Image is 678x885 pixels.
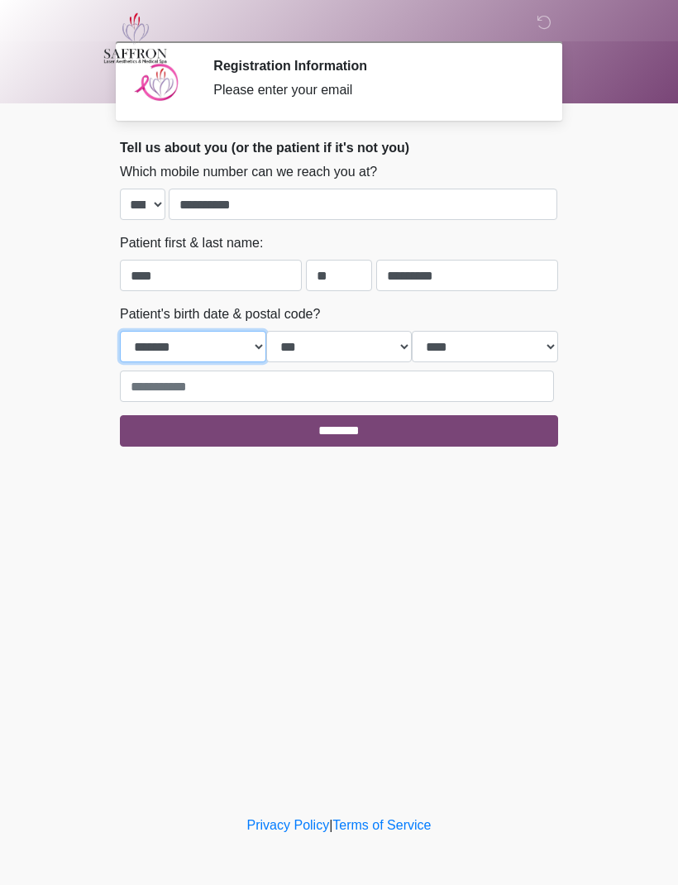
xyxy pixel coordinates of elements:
[332,818,431,832] a: Terms of Service
[120,140,558,155] h2: Tell us about you (or the patient if it's not you)
[132,58,182,108] img: Agent Avatar
[329,818,332,832] a: |
[120,233,263,253] label: Patient first & last name:
[103,12,168,64] img: Saffron Laser Aesthetics and Medical Spa Logo
[213,80,533,100] div: Please enter your email
[120,304,320,324] label: Patient's birth date & postal code?
[247,818,330,832] a: Privacy Policy
[120,162,377,182] label: Which mobile number can we reach you at?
